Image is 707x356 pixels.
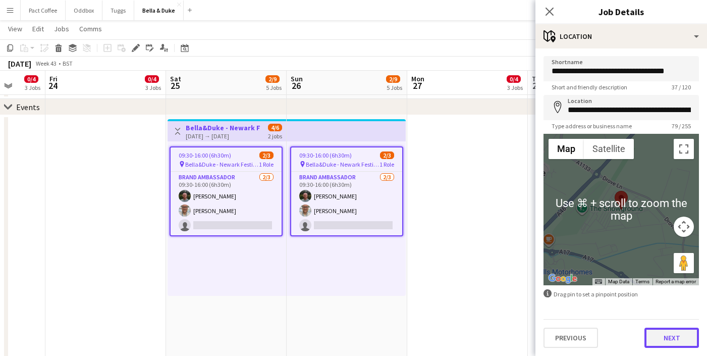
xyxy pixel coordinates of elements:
span: 2/9 [386,75,400,83]
span: Sun [291,74,303,83]
span: 24 [48,80,58,91]
div: 3 Jobs [25,84,40,91]
span: 09:30-16:00 (6h30m) [299,151,352,159]
div: BST [63,60,73,67]
span: 27 [410,80,424,91]
span: 26 [289,80,303,91]
span: Type address or business name [543,122,640,130]
span: 09:30-16:00 (6h30m) [179,151,231,159]
span: Week 43 [33,60,59,67]
a: View [4,22,26,35]
span: Comms [79,24,102,33]
button: Drag Pegman onto the map to open Street View [674,253,694,273]
button: Previous [543,328,598,348]
span: Bella&Duke - Newark Festive Gift Fair [306,161,379,168]
button: Map Data [608,278,629,285]
div: Location [535,24,707,48]
span: Sat [170,74,181,83]
button: Tuggs [102,1,134,20]
span: 37 / 120 [664,83,699,91]
app-job-card: 09:30-16:00 (6h30m)2/3 Bella&Duke - Newark Festive Gift Fair1 RoleBrand Ambassador2/309:30-16:00 ... [290,146,403,236]
h3: Job Details [535,5,707,18]
div: 5 Jobs [266,84,282,91]
div: 3 Jobs [507,84,523,91]
a: Jobs [50,22,73,35]
span: 28 [530,80,543,91]
a: Report a map error [656,279,696,284]
button: Pact Coffee [21,1,66,20]
span: Fri [49,74,58,83]
span: Jobs [54,24,69,33]
div: 2 jobs [268,131,282,140]
span: 1 Role [259,161,274,168]
button: Map camera controls [674,217,694,237]
span: 2/3 [259,151,274,159]
button: Next [644,328,699,348]
span: 4/6 [268,124,282,131]
span: Bella&Duke - Newark Festive Gift Fair [185,161,259,168]
button: Bella & Duke [134,1,184,20]
div: [DATE] → [DATE] [186,132,261,140]
a: Edit [28,22,48,35]
span: Short and friendly description [543,83,635,91]
span: 1 Role [379,161,394,168]
img: Google [546,272,579,285]
button: Oddbox [66,1,102,20]
span: 25 [169,80,181,91]
app-job-card: 09:30-16:00 (6h30m)2/3 Bella&Duke - Newark Festive Gift Fair1 RoleBrand Ambassador2/309:30-16:00 ... [170,146,283,236]
span: Mon [411,74,424,83]
button: Show satellite imagery [584,139,634,159]
span: 0/4 [145,75,159,83]
button: Show street map [549,139,584,159]
span: 0/4 [507,75,521,83]
h3: Bella&Duke - Newark Festive Gift Fair [186,123,261,132]
a: Terms (opens in new tab) [635,279,649,284]
span: 2/3 [380,151,394,159]
app-card-role: Brand Ambassador2/309:30-16:00 (6h30m)[PERSON_NAME][PERSON_NAME] [291,172,402,235]
div: Events [16,102,40,112]
button: Toggle fullscreen view [674,139,694,159]
div: 3 Jobs [145,84,161,91]
a: Comms [75,22,106,35]
a: Open this area in Google Maps (opens a new window) [546,272,579,285]
div: Drag pin to set a pinpoint position [543,289,699,299]
button: Keyboard shortcuts [595,278,602,285]
span: 79 / 255 [664,122,699,130]
span: 0/4 [24,75,38,83]
span: Tue [532,74,543,83]
app-card-role: Brand Ambassador2/309:30-16:00 (6h30m)[PERSON_NAME][PERSON_NAME] [171,172,282,235]
div: 5 Jobs [387,84,402,91]
span: 2/9 [265,75,280,83]
span: Edit [32,24,44,33]
div: [DATE] [8,59,31,69]
span: View [8,24,22,33]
